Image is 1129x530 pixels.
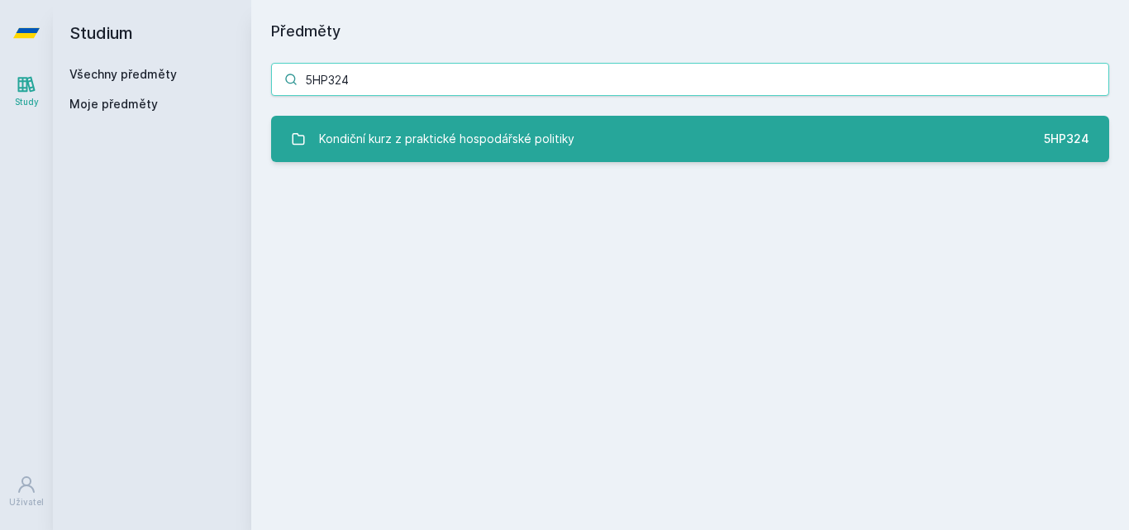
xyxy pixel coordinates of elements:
[3,66,50,117] a: Study
[69,67,177,81] a: Všechny předměty
[271,63,1109,96] input: Název nebo ident předmětu…
[69,96,158,112] span: Moje předměty
[319,122,574,155] div: Kondiční kurz z praktické hospodářské politiky
[271,116,1109,162] a: Kondiční kurz z praktické hospodářské politiky 5HP324
[1044,131,1089,147] div: 5HP324
[3,466,50,517] a: Uživatel
[271,20,1109,43] h1: Předměty
[15,96,39,108] div: Study
[9,496,44,509] div: Uživatel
